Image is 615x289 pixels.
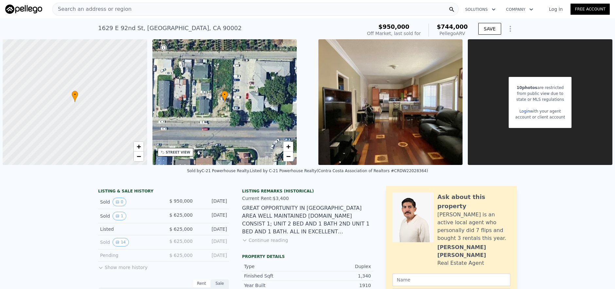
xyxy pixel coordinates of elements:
[504,22,517,35] button: Show Options
[242,189,373,194] div: Listing Remarks (Historical)
[100,226,158,232] div: Listed
[100,238,158,246] div: Sold
[53,5,132,13] span: Search an address or region
[437,244,510,259] div: [PERSON_NAME] [PERSON_NAME]
[169,239,193,244] span: $ 625,000
[198,212,227,220] div: [DATE]
[113,238,129,246] button: View historical data
[283,152,293,161] a: Zoom out
[136,152,141,160] span: −
[242,204,373,236] div: GREAT OPPORTUNITY IN [GEOGRAPHIC_DATA] AREA WELL MAINTAINED [DOMAIN_NAME] CONSIST 1; UNIT 2 BED A...
[571,4,610,15] a: Free Account
[98,24,242,33] div: 1629 E 92nd St , [GEOGRAPHIC_DATA] , CA 90002
[515,114,565,120] div: account or client account
[169,198,193,204] span: $ 950,000
[198,252,227,259] div: [DATE]
[501,4,538,15] button: Company
[378,23,410,30] span: $950,000
[437,192,510,211] div: Ask about this property
[307,263,371,270] div: Duplex
[515,97,565,102] div: state or MLS regulations
[198,238,227,246] div: [DATE]
[437,30,468,37] div: Pellego ARV
[72,92,78,98] span: •
[192,279,211,288] div: Rent
[517,85,537,90] span: 10 photos
[244,282,307,289] div: Year Built
[393,274,510,286] input: Name
[169,226,193,232] span: $ 625,000
[98,262,148,271] button: Show more history
[134,142,144,152] a: Zoom in
[530,109,561,114] span: with your agent
[437,23,468,30] span: $744,000
[244,273,307,279] div: Finished Sqft
[515,91,565,97] div: from public view due to
[113,198,126,206] button: View historical data
[169,212,193,218] span: $ 625,000
[250,169,428,173] div: Listed by C-21 Powerhouse Realty (Contra Costa Association of Realtors #CRDW22028364)
[198,198,227,206] div: [DATE]
[113,212,126,220] button: View historical data
[307,273,371,279] div: 1,340
[98,189,229,195] div: LISTING & SALE HISTORY
[515,85,565,91] div: are restricted
[460,4,501,15] button: Solutions
[187,169,250,173] div: Sold by C-21 Powerhouse Realty .
[437,259,484,267] div: Real Estate Agent
[478,23,501,35] button: SAVE
[242,254,373,259] div: Property details
[136,142,141,151] span: +
[541,6,571,12] a: Log In
[72,91,78,102] div: •
[437,211,510,242] div: [PERSON_NAME] is an active local agent who personally did 7 flips and bought 3 rentals this year.
[221,91,228,102] div: •
[367,30,421,37] div: Off Market, last sold for
[221,92,228,98] span: •
[100,198,158,206] div: Sold
[307,282,371,289] div: 1910
[283,142,293,152] a: Zoom in
[318,39,463,165] img: Sale: 166063236 Parcel: 48288654
[286,152,290,160] span: −
[100,252,158,259] div: Pending
[273,196,289,201] span: $3,400
[198,226,227,232] div: [DATE]
[244,263,307,270] div: Type
[211,279,229,288] div: Sale
[169,253,193,258] span: $ 625,000
[5,5,42,14] img: Pellego
[100,212,158,220] div: Sold
[242,196,273,201] span: Current Rent:
[519,109,530,114] a: Login
[166,150,190,155] div: STREET VIEW
[242,237,288,244] button: Continue reading
[286,142,290,151] span: +
[134,152,144,161] a: Zoom out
